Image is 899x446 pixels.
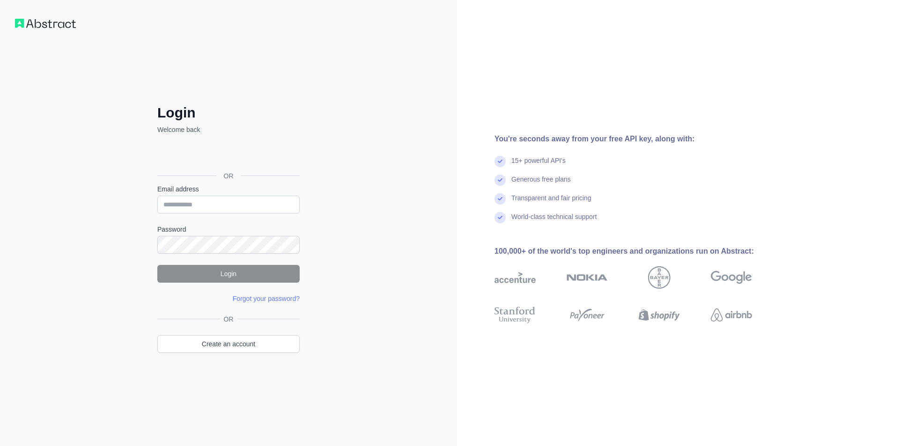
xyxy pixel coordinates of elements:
[157,125,300,134] p: Welcome back
[511,212,597,231] div: World-class technical support
[494,193,506,205] img: check mark
[157,335,300,353] a: Create an account
[711,305,752,325] img: airbnb
[220,314,237,324] span: OR
[511,156,566,175] div: 15+ powerful API's
[494,305,536,325] img: stanford university
[216,171,241,181] span: OR
[639,305,680,325] img: shopify
[494,246,782,257] div: 100,000+ of the world's top engineers and organizations run on Abstract:
[711,266,752,289] img: google
[15,19,76,28] img: Workflow
[648,266,671,289] img: bayer
[233,295,300,302] a: Forgot your password?
[494,266,536,289] img: accenture
[494,175,506,186] img: check mark
[157,104,300,121] h2: Login
[494,133,782,145] div: You're seconds away from your free API key, along with:
[511,193,591,212] div: Transparent and fair pricing
[153,145,302,165] iframe: Sign in with Google Button
[567,266,608,289] img: nokia
[494,156,506,167] img: check mark
[567,305,608,325] img: payoneer
[494,212,506,223] img: check mark
[511,175,571,193] div: Generous free plans
[157,225,300,234] label: Password
[157,265,300,283] button: Login
[157,184,300,194] label: Email address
